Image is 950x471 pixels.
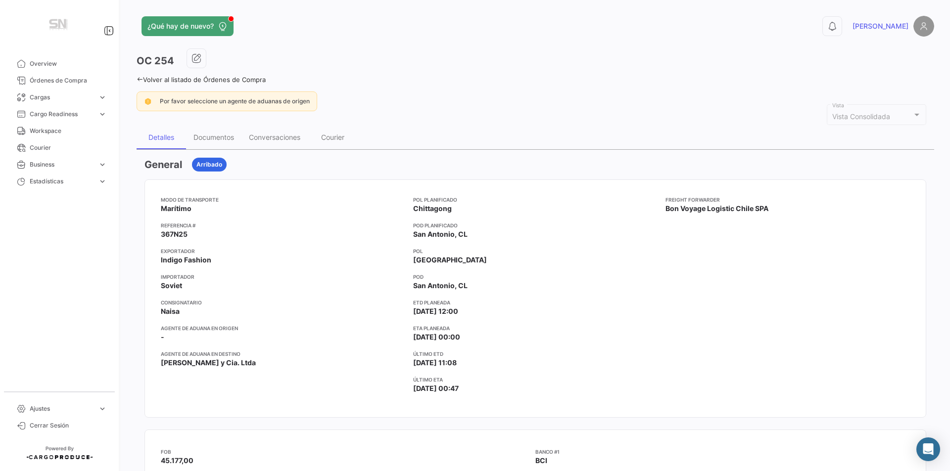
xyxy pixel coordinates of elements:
h3: General [144,158,182,171]
app-card-info-title: ETA planeada [413,324,658,332]
img: placeholder-user.png [913,16,934,37]
div: Courier [321,133,344,141]
app-card-info-title: Importador [161,273,405,281]
img: Manufactura+Logo.png [35,12,84,40]
span: Cerrar Sesión [30,421,107,430]
div: Documentos [193,133,234,141]
span: [DATE] 12:00 [413,306,458,316]
span: Cargo Readiness [30,110,94,119]
span: [DATE] 11:08 [413,358,457,368]
span: Naisa [161,306,180,316]
div: Detalles [148,133,174,141]
span: Business [30,160,94,169]
a: Overview [8,55,111,72]
app-card-info-title: Modo de Transporte [161,196,405,204]
span: Workspace [30,127,107,135]
span: expand_more [98,110,107,119]
span: [PERSON_NAME] [853,21,908,31]
span: Ajustes [30,404,94,413]
span: - [161,332,164,342]
span: Estadísticas [30,177,94,186]
span: expand_more [98,404,107,413]
app-card-info-title: Último ETA [413,376,658,384]
span: San Antonio, CL [413,229,468,239]
app-card-info-title: FOB [161,448,535,456]
span: [DATE] 00:47 [413,384,459,393]
a: Workspace [8,123,111,139]
app-card-info-title: POL Planificado [413,196,658,204]
span: Arribado [196,160,222,169]
span: expand_more [98,93,107,102]
span: 367N25 [161,229,188,239]
span: Bon Voyage Logistic Chile SPA [665,204,768,214]
app-card-info-title: Consignatario [161,299,405,306]
app-card-info-title: POD [413,273,658,281]
app-card-info-title: Freight Forwarder [665,196,910,204]
span: expand_more [98,177,107,186]
span: Cargas [30,93,94,102]
span: Courier [30,143,107,152]
div: Abrir Intercom Messenger [916,437,940,461]
app-card-info-title: POD Planificado [413,221,658,229]
div: Conversaciones [249,133,300,141]
span: Por favor seleccione un agente de aduanas de origen [160,97,310,105]
span: BCI [535,456,547,465]
span: [GEOGRAPHIC_DATA] [413,255,487,265]
button: ¿Qué hay de nuevo? [142,16,234,36]
span: San Antonio, CL [413,281,468,291]
span: Indigo Fashion [161,255,211,265]
span: 45.177,00 [161,456,193,465]
app-card-info-title: Agente de Aduana en Destino [161,350,405,358]
app-card-info-title: Referencia # [161,221,405,229]
app-card-info-title: POL [413,247,658,255]
a: Órdenes de Compra [8,72,111,89]
span: Chittagong [413,204,452,214]
app-card-info-title: Agente de Aduana en Origen [161,324,405,332]
span: Órdenes de Compra [30,76,107,85]
span: expand_more [98,160,107,169]
app-card-info-title: Banco #1 [535,448,910,456]
a: Courier [8,139,111,156]
app-card-info-title: Último ETD [413,350,658,358]
app-card-info-title: ETD planeada [413,299,658,306]
span: Marítimo [161,204,191,214]
mat-select-trigger: Vista Consolidada [832,112,890,121]
span: Overview [30,59,107,68]
span: [PERSON_NAME] y Cia. Ltda [161,358,256,368]
h3: OC 254 [137,54,174,68]
span: ¿Qué hay de nuevo? [147,21,214,31]
span: [DATE] 00:00 [413,332,460,342]
a: Volver al listado de Órdenes de Compra [137,76,266,84]
span: Soviet [161,281,182,291]
app-card-info-title: Exportador [161,247,405,255]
